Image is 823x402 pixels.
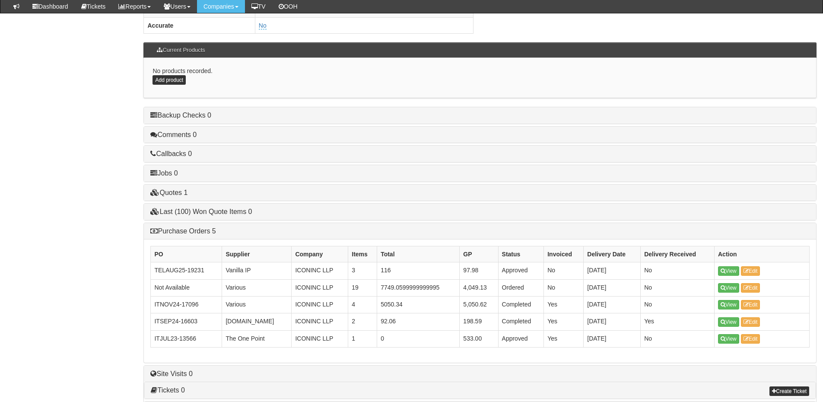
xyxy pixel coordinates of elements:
[498,296,544,313] td: Completed
[348,262,377,279] td: 3
[292,330,348,347] td: ICONINC LLP
[222,330,292,347] td: The One Point
[714,246,809,262] th: Action
[544,296,584,313] td: Yes
[498,246,544,262] th: Status
[377,313,460,330] td: 92.06
[377,279,460,296] td: 7749.0599999999995
[292,313,348,330] td: ICONINC LLP
[348,330,377,347] td: 1
[348,296,377,313] td: 4
[741,317,760,327] a: Edit
[292,262,348,279] td: ICONINC LLP
[348,246,377,262] th: Items
[718,300,739,309] a: View
[641,262,715,279] td: No
[460,330,498,347] td: 533.00
[544,279,584,296] td: No
[151,386,184,394] a: Tickets 0
[641,246,715,262] th: Delivery Received
[151,279,222,296] td: Not Available
[222,296,292,313] td: Various
[222,279,292,296] td: Various
[150,131,197,138] a: Comments 0
[498,330,544,347] td: Approved
[718,266,739,276] a: View
[151,246,222,262] th: PO
[460,262,498,279] td: 97.98
[377,246,460,262] th: Total
[151,313,222,330] td: ITSEP24-16603
[144,17,255,33] th: Accurate
[641,296,715,313] td: No
[150,208,252,215] a: Last (100) Won Quote Items 0
[151,296,222,313] td: ITNOV24-17096
[377,330,460,347] td: 0
[460,296,498,313] td: 5,050.62
[222,246,292,262] th: Supplier
[741,266,760,276] a: Edit
[150,112,211,119] a: Backup Checks 0
[377,296,460,313] td: 5050.34
[222,313,292,330] td: [DOMAIN_NAME]
[718,283,739,293] a: View
[741,334,760,344] a: Edit
[544,246,584,262] th: Invoiced
[641,313,715,330] td: Yes
[641,330,715,347] td: No
[259,22,267,29] a: No
[584,296,641,313] td: [DATE]
[292,246,348,262] th: Company
[151,262,222,279] td: TELAUG25-19231
[292,296,348,313] td: ICONINC LLP
[584,313,641,330] td: [DATE]
[292,279,348,296] td: ICONINC LLP
[718,334,739,344] a: View
[584,330,641,347] td: [DATE]
[348,279,377,296] td: 19
[498,279,544,296] td: Ordered
[222,262,292,279] td: Vanilla IP
[584,262,641,279] td: [DATE]
[584,246,641,262] th: Delivery Date
[153,75,186,85] a: Add product
[460,246,498,262] th: GP
[150,227,216,235] a: Purchase Orders 5
[460,313,498,330] td: 198.59
[150,150,192,157] a: Callbacks 0
[544,330,584,347] td: Yes
[150,370,192,377] a: Site Visits 0
[741,283,760,293] a: Edit
[143,58,817,98] div: No products recorded.
[741,300,760,309] a: Edit
[498,262,544,279] td: Approved
[769,386,809,396] a: Create Ticket
[544,262,584,279] td: No
[150,169,178,177] a: Jobs 0
[584,279,641,296] td: [DATE]
[150,189,187,196] a: Quotes 1
[151,330,222,347] td: ITJUL23-13566
[153,43,209,57] h3: Current Products
[498,313,544,330] td: Completed
[544,313,584,330] td: Yes
[641,279,715,296] td: No
[460,279,498,296] td: 4,049.13
[718,317,739,327] a: View
[348,313,377,330] td: 2
[377,262,460,279] td: 116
